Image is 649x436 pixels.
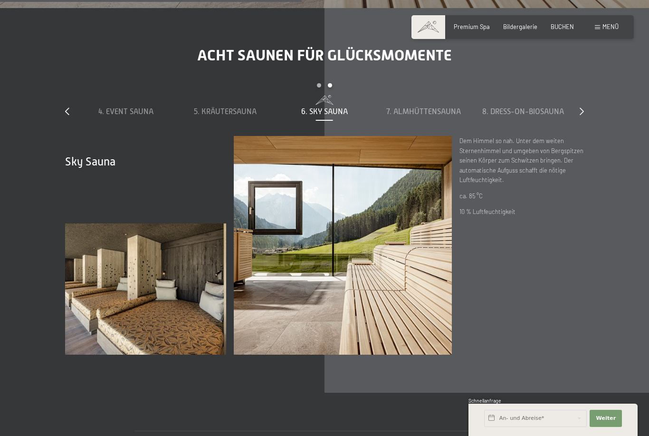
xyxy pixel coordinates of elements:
[468,398,501,404] span: Schnellanfrage
[482,107,564,116] span: 8. Dress-on-Biosauna
[194,107,257,116] span: 5. Kräutersauna
[65,155,115,168] span: Sky Sauna
[197,46,452,64] span: Acht Saunen für Glücksmomente
[590,410,622,427] button: Weiter
[234,136,452,354] img: Wellnesshotels - Sauna - Entspannung - Ahrntal
[459,191,584,201] p: ca. 85 °C
[328,83,332,87] div: Carousel Page 2 (Current Slide)
[459,207,584,216] p: 10 % Luftfeuchtigkeit
[551,23,574,30] a: BUCHEN
[386,107,461,116] span: 7. Almhüttensauna
[602,23,619,30] span: Menü
[65,223,226,355] img: Wellensshotels - Lounge - Ruheräume - Relax - Luttach
[98,107,153,116] span: 4. Event Sauna
[317,83,321,87] div: Carousel Page 1
[503,23,537,30] a: Bildergalerie
[301,107,348,116] span: 6. Sky Sauna
[454,23,490,30] a: Premium Spa
[459,136,584,184] p: Dem Himmel so nah. Unter dem weiten Sternenhimmel und umgeben von Bergspitzen seinen Körper zum S...
[76,83,573,95] div: Carousel Pagination
[596,415,616,422] span: Weiter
